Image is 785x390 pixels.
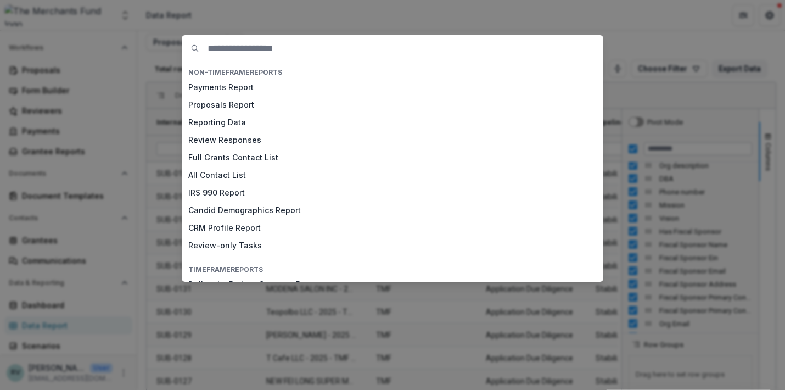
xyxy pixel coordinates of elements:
[182,66,328,79] h4: NON-TIMEFRAME Reports
[182,237,328,254] button: Review-only Tasks
[182,79,328,96] button: Payments Report
[182,264,328,276] h4: TIMEFRAME Reports
[182,114,328,131] button: Reporting Data
[182,202,328,219] button: Candid Demographics Report
[182,96,328,114] button: Proposals Report
[182,131,328,149] button: Review Responses
[182,149,328,166] button: Full Grants Contact List
[182,276,328,294] button: Dollars by Budget Category Report
[182,184,328,202] button: IRS 990 Report
[182,219,328,237] button: CRM Profile Report
[182,166,328,184] button: All Contact List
